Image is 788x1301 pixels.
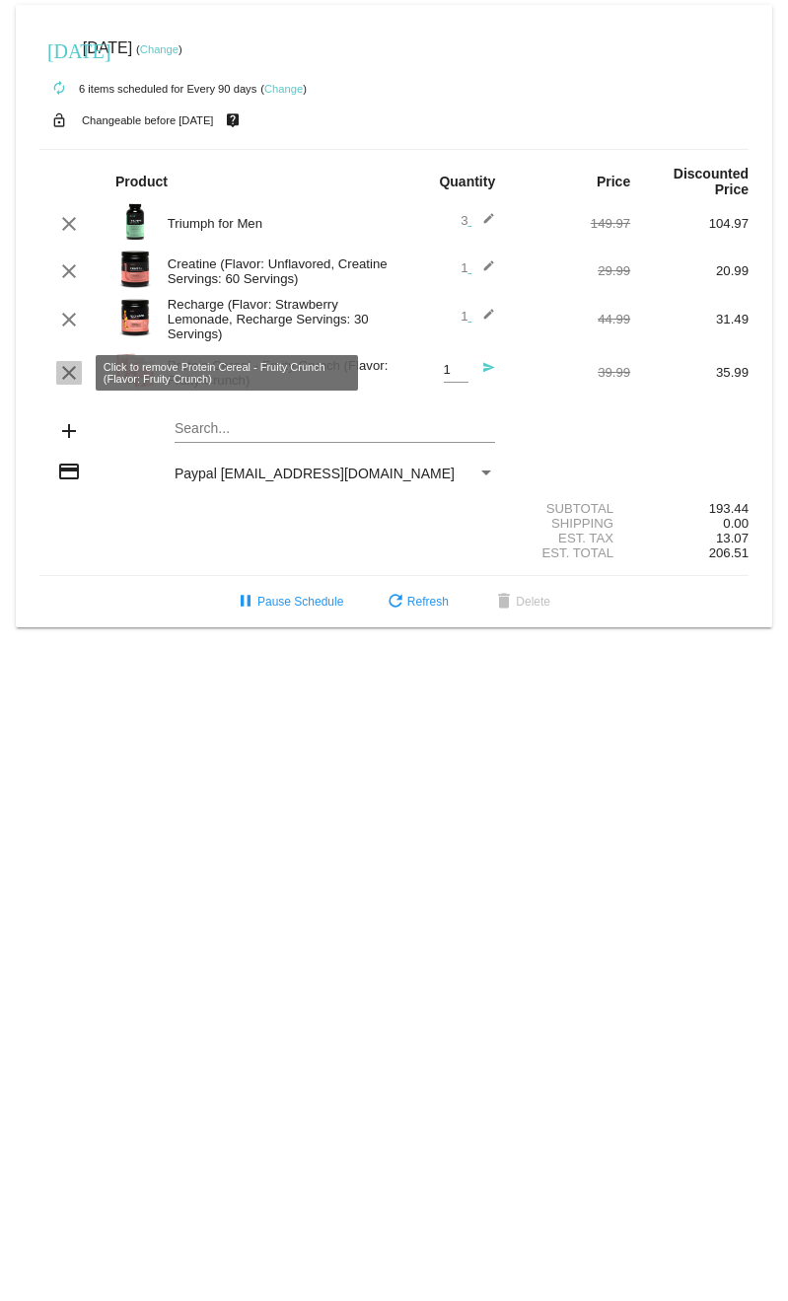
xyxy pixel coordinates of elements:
[723,516,749,531] span: 0.00
[716,531,749,545] span: 13.07
[492,591,516,614] mat-icon: delete
[512,216,630,231] div: 149.97
[384,591,407,614] mat-icon: refresh
[492,595,550,609] span: Delete
[115,202,155,242] img: Image-1-Triumph_carousel-front-transp.png
[461,309,495,324] span: 1
[158,358,394,388] div: Protein Cereal - Fruity Crunch (Flavor: Fruity Crunch)
[471,361,495,385] mat-icon: send
[512,531,630,545] div: Est. Tax
[512,263,630,278] div: 29.99
[47,77,71,101] mat-icon: autorenew
[630,263,749,278] div: 20.99
[512,545,630,560] div: Est. Total
[39,83,256,95] small: 6 items scheduled for Every 90 days
[57,212,81,236] mat-icon: clear
[57,361,81,385] mat-icon: clear
[115,174,168,189] strong: Product
[471,259,495,283] mat-icon: edit
[512,516,630,531] div: Shipping
[57,259,81,283] mat-icon: clear
[218,584,359,619] button: Pause Schedule
[512,501,630,516] div: Subtotal
[234,595,343,609] span: Pause Schedule
[674,166,749,197] strong: Discounted Price
[115,298,155,337] img: Image-1-Carousel-Recharge30S-Strw-Lemonade-Transp.png
[512,312,630,326] div: 44.99
[439,174,495,189] strong: Quantity
[264,83,303,95] a: Change
[136,43,182,55] small: ( )
[234,591,257,614] mat-icon: pause
[471,212,495,236] mat-icon: edit
[630,501,749,516] div: 193.44
[471,308,495,331] mat-icon: edit
[175,421,495,437] input: Search...
[57,460,81,483] mat-icon: credit_card
[630,216,749,231] div: 104.97
[175,466,455,481] span: Paypal [EMAIL_ADDRESS][DOMAIN_NAME]
[47,108,71,133] mat-icon: lock_open
[461,213,495,228] span: 3
[57,419,81,443] mat-icon: add
[140,43,179,55] a: Change
[384,595,449,609] span: Refresh
[260,83,307,95] small: ( )
[175,466,495,481] mat-select: Payment Method
[476,584,566,619] button: Delete
[630,312,749,326] div: 31.49
[158,297,394,341] div: Recharge (Flavor: Strawberry Lemonade, Recharge Servings: 30 Servings)
[82,114,214,126] small: Changeable before [DATE]
[158,216,394,231] div: Triumph for Men
[630,365,749,380] div: 35.99
[512,365,630,380] div: 39.99
[47,37,71,61] mat-icon: [DATE]
[115,351,155,391] img: Image-1-Protein-Cereal-Fruity-Crunch.png
[461,260,495,275] span: 1
[158,256,394,286] div: Creatine (Flavor: Unflavored, Creatine Servings: 60 Servings)
[221,108,245,133] mat-icon: live_help
[444,363,468,378] input: Quantity
[709,545,749,560] span: 206.51
[115,250,155,289] img: Image-1-Carousel-Creatine-60S-1000x1000-Transp.png
[368,584,465,619] button: Refresh
[57,308,81,331] mat-icon: clear
[597,174,630,189] strong: Price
